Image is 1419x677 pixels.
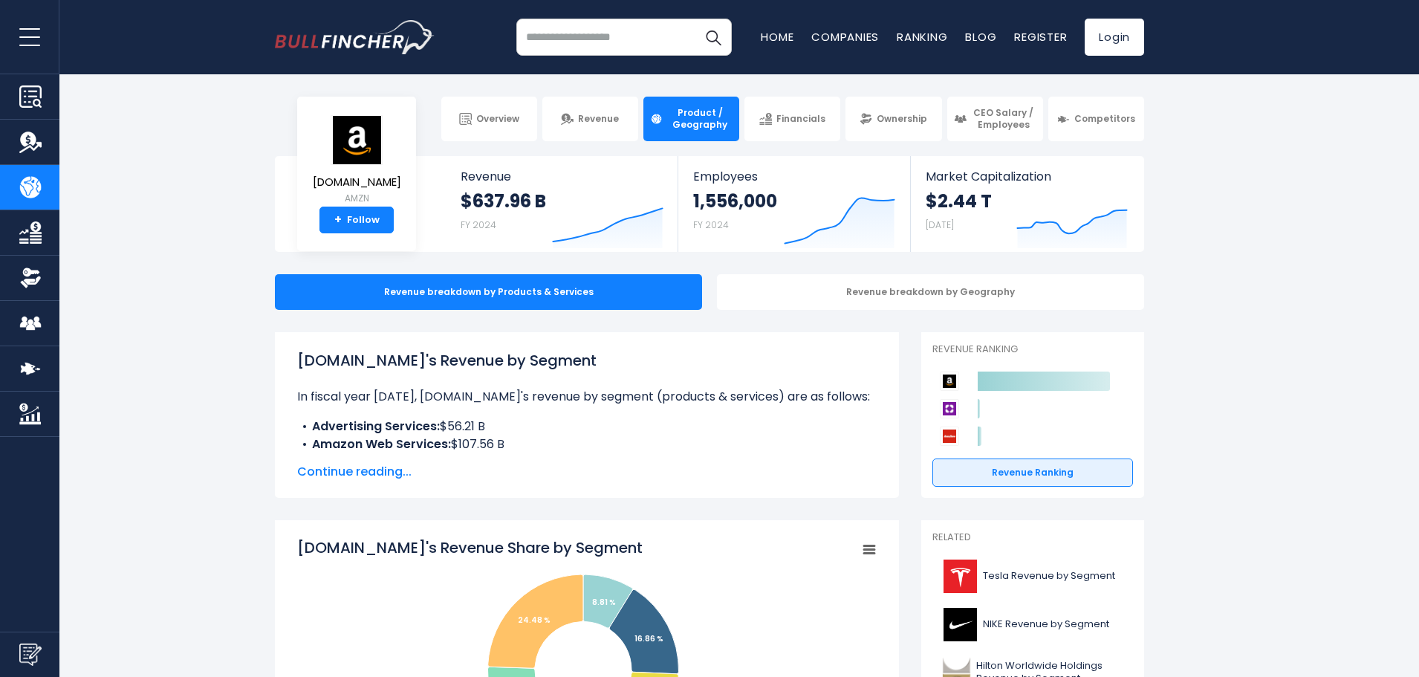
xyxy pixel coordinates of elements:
[518,615,551,626] tspan: 24.48 %
[932,459,1133,487] a: Revenue Ranking
[761,29,793,45] a: Home
[776,113,825,125] span: Financials
[965,29,996,45] a: Blog
[926,169,1128,184] span: Market Capitalization
[275,20,435,54] img: bullfincher logo
[461,190,546,213] strong: $637.96 B
[983,570,1115,583] span: Tesla Revenue by Segment
[334,213,342,227] strong: +
[275,274,702,310] div: Revenue breakdown by Products & Services
[313,192,401,205] small: AMZN
[932,556,1133,597] a: Tesla Revenue by Segment
[312,418,440,435] b: Advertising Services:
[1085,19,1144,56] a: Login
[592,597,616,608] tspan: 8.81 %
[297,418,877,435] li: $56.21 B
[926,190,992,213] strong: $2.44 T
[1048,97,1144,141] a: Competitors
[693,218,729,231] small: FY 2024
[1014,29,1067,45] a: Register
[275,20,435,54] a: Go to homepage
[695,19,732,56] button: Search
[693,169,894,184] span: Employees
[312,114,402,207] a: [DOMAIN_NAME] AMZN
[297,537,643,558] tspan: [DOMAIN_NAME]'s Revenue Share by Segment
[932,343,1133,356] p: Revenue Ranking
[947,97,1043,141] a: CEO Salary / Employees
[297,463,877,481] span: Continue reading...
[717,274,1144,310] div: Revenue breakdown by Geography
[446,156,678,252] a: Revenue $637.96 B FY 2024
[693,190,777,213] strong: 1,556,000
[678,156,909,252] a: Employees 1,556,000 FY 2024
[578,113,619,125] span: Revenue
[667,107,733,130] span: Product / Geography
[971,107,1036,130] span: CEO Salary / Employees
[940,427,959,446] img: AutoZone competitors logo
[312,435,451,453] b: Amazon Web Services:
[941,560,978,593] img: TSLA logo
[940,399,959,418] img: Wayfair competitors logo
[932,604,1133,645] a: NIKE Revenue by Segment
[297,435,877,453] li: $107.56 B
[811,29,879,45] a: Companies
[940,372,959,391] img: Amazon.com competitors logo
[441,97,537,141] a: Overview
[461,218,496,231] small: FY 2024
[19,267,42,289] img: Ownership
[297,388,877,406] p: In fiscal year [DATE], [DOMAIN_NAME]'s revenue by segment (products & services) are as follows:
[941,608,978,641] img: NKE logo
[313,176,401,189] span: [DOMAIN_NAME]
[983,618,1109,631] span: NIKE Revenue by Segment
[643,97,739,141] a: Product / Geography
[1074,113,1135,125] span: Competitors
[634,633,663,644] tspan: 16.86 %
[897,29,947,45] a: Ranking
[911,156,1143,252] a: Market Capitalization $2.44 T [DATE]
[877,113,927,125] span: Ownership
[845,97,941,141] a: Ownership
[461,169,663,184] span: Revenue
[297,349,877,372] h1: [DOMAIN_NAME]'s Revenue by Segment
[744,97,840,141] a: Financials
[932,531,1133,544] p: Related
[476,113,519,125] span: Overview
[542,97,638,141] a: Revenue
[926,218,954,231] small: [DATE]
[319,207,394,233] a: +Follow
